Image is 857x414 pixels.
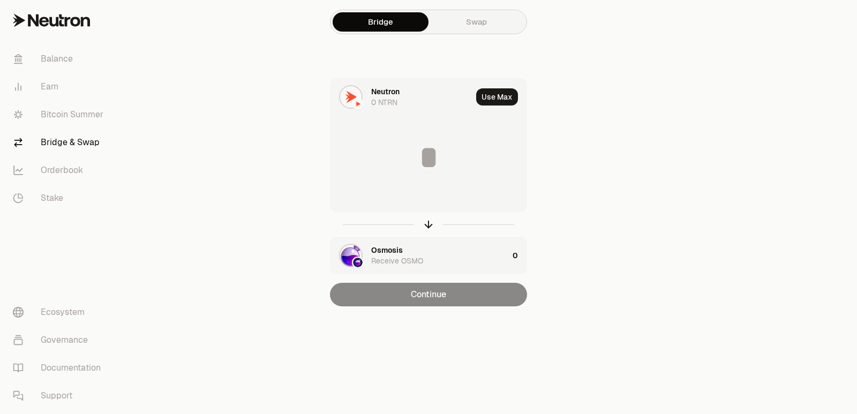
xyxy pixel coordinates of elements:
div: Receive OSMO [371,255,423,266]
img: OSMO Logo [340,245,362,266]
img: Neutron Logo [353,99,363,109]
a: Governance [4,326,116,354]
a: Balance [4,45,116,73]
button: Use Max [476,88,518,106]
img: Osmosis Logo [353,258,363,267]
div: Osmosis [371,245,403,255]
a: Bitcoin Summer [4,101,116,129]
a: Swap [428,12,524,32]
div: NTRN LogoNeutron LogoNeutron0 NTRN [330,79,472,115]
a: Stake [4,184,116,212]
div: OSMO LogoOsmosis LogoOsmosisReceive OSMO [330,237,508,274]
div: 0 NTRN [371,97,397,108]
a: Documentation [4,354,116,382]
div: 0 [513,237,527,274]
a: Bridge [333,12,428,32]
a: Earn [4,73,116,101]
button: OSMO LogoOsmosis LogoOsmosisReceive OSMO0 [330,237,527,274]
img: NTRN Logo [340,86,362,108]
a: Orderbook [4,156,116,184]
a: Support [4,382,116,410]
a: Bridge & Swap [4,129,116,156]
a: Ecosystem [4,298,116,326]
div: Neutron [371,86,400,97]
